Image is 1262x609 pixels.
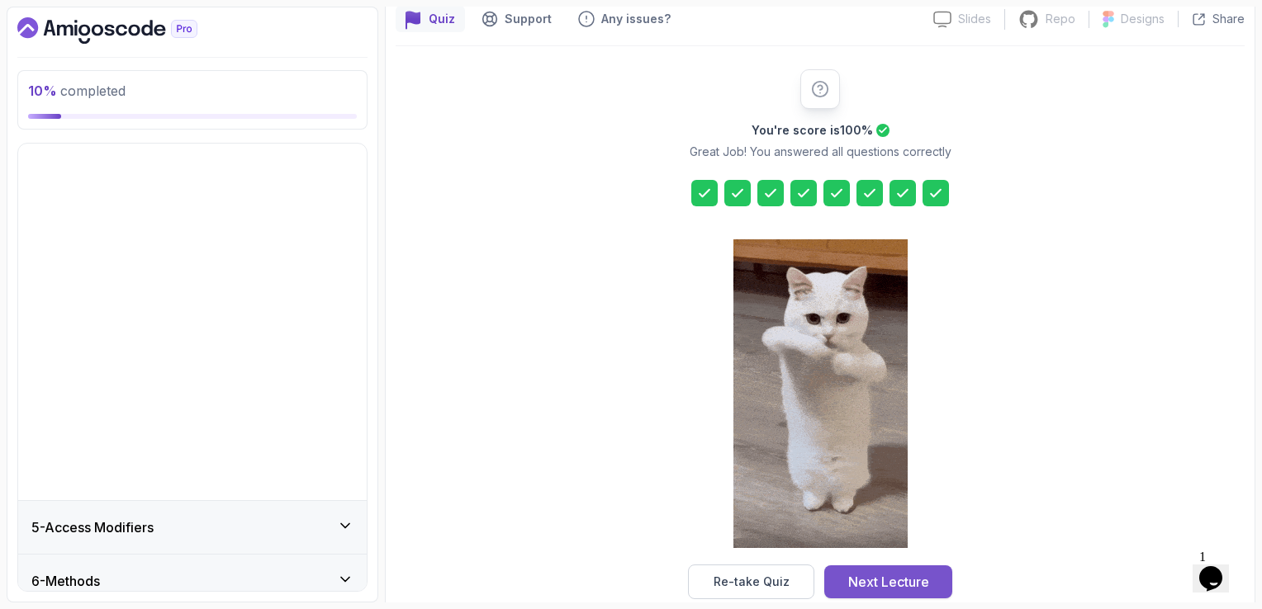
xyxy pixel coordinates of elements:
button: 5-Access Modifiers [18,501,367,554]
p: Share [1212,11,1245,27]
div: Re-take Quiz [714,574,790,590]
p: Slides [958,11,991,27]
h3: 5 - Access Modifiers [31,517,154,537]
p: Any issues? [601,11,671,27]
p: Designs [1121,11,1165,27]
p: Quiz [429,11,455,27]
button: quiz button [396,6,465,32]
h2: You're score is 100 % [752,122,873,139]
button: Share [1178,11,1245,27]
img: cool-cat [733,239,908,548]
button: Feedback button [568,6,681,32]
p: Repo [1046,11,1075,27]
iframe: chat widget [1193,543,1245,592]
button: Next Lecture [824,565,952,598]
span: 10 % [28,83,57,99]
p: Great Job! You answered all questions correctly [690,144,951,160]
h3: 6 - Methods [31,571,100,591]
span: completed [28,83,126,99]
a: Dashboard [17,17,235,44]
button: Re-take Quiz [688,564,814,599]
p: Support [505,11,552,27]
button: Support button [472,6,562,32]
div: Next Lecture [848,572,929,592]
button: 6-Methods [18,555,367,607]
